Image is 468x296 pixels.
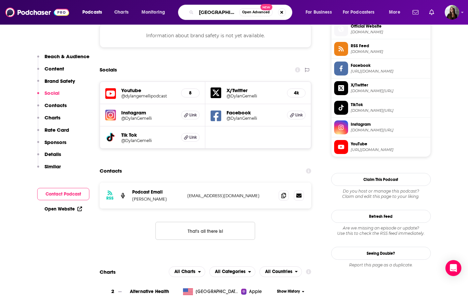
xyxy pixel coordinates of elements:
[227,116,282,121] a: @DylanGemelli
[37,53,89,66] button: Reach & Audience
[45,102,67,108] p: Contacts
[111,288,114,295] h3: 2
[343,8,375,17] span: For Podcasters
[215,269,245,274] span: All Categories
[121,93,176,98] a: @dylangemellipodcast
[351,121,428,127] span: Instagram
[275,289,307,294] button: Show History
[45,53,89,60] p: Reach & Audience
[121,87,176,93] h5: Youtube
[37,188,89,200] button: Contact Podcast
[37,78,75,90] button: Brand Safety
[334,140,428,154] a: YouTube[URL][DOMAIN_NAME]
[45,163,61,170] p: Similar
[209,266,255,277] h2: Categories
[187,193,274,199] p: [EMAIL_ADDRESS][DOMAIN_NAME]
[351,69,428,74] span: https://www.facebook.com/DylanGemelli
[121,138,176,143] a: @DylanGemelli
[265,269,292,274] span: All Countries
[227,87,282,93] h5: X/Twitter
[334,120,428,134] a: Instagram[DOMAIN_NAME][URL]
[189,135,197,140] span: Link
[106,196,114,201] h3: RSS
[196,7,239,18] input: Search podcasts, credits, & more...
[351,102,428,108] span: TikTok
[227,93,282,98] h5: @DylanGemelli
[37,139,66,151] button: Sponsors
[121,109,176,116] h5: Instagram
[351,30,428,35] span: instagram.com
[227,109,282,116] h5: Facebook
[445,260,461,276] div: Open Intercom Messenger
[130,289,169,294] a: Alternative Health
[351,128,428,133] span: instagram.com/DylanGemelli
[334,101,428,115] a: TikTok[DOMAIN_NAME][URL]
[45,151,61,157] p: Details
[351,63,428,69] span: Facebook
[351,141,428,147] span: YouTube
[187,90,194,96] h5: 8
[389,8,400,17] span: More
[209,266,255,277] button: open menu
[45,78,75,84] p: Brand Safety
[100,269,116,275] h2: Charts
[445,5,459,20] img: User Profile
[331,189,431,199] div: Claim and edit this page to your liking.
[306,8,332,17] span: For Business
[37,102,67,114] button: Contacts
[351,147,428,152] span: https://www.youtube.com/@dylangemellipodcast
[287,111,306,119] a: Link
[331,247,431,260] a: Seeing Double?
[137,7,174,18] button: open menu
[331,189,431,194] span: Do you host or manage this podcast?
[196,288,239,295] span: United States
[169,266,205,277] button: open menu
[37,66,64,78] button: Content
[45,90,59,96] p: Social
[169,266,205,277] h2: Platforms
[45,139,66,145] p: Sponsors
[384,7,409,18] button: open menu
[180,288,241,295] a: [GEOGRAPHIC_DATA]
[334,42,428,56] a: RSS Feed[DOMAIN_NAME]
[5,6,69,19] img: Podchaser - Follow, Share and Rate Podcasts
[132,189,182,195] p: Podcast Email
[260,4,272,10] span: New
[110,7,133,18] a: Charts
[293,90,300,96] h5: 4k
[351,23,428,29] span: Official Website
[249,288,262,295] span: Apple
[351,88,428,93] span: twitter.com/DylanGemelli
[239,8,273,16] button: Open AdvancedNew
[331,173,431,186] button: Claim This Podcast
[121,116,176,121] a: @DylanGemelli
[141,8,165,17] span: Monitoring
[100,165,122,177] h2: Contacts
[45,127,69,133] p: Rate Card
[242,11,270,14] span: Open Advanced
[445,5,459,20] button: Show profile menu
[105,110,116,120] img: iconImage
[45,114,60,121] p: Charts
[259,266,302,277] h2: Countries
[174,269,195,274] span: All Charts
[181,111,200,119] a: Link
[351,108,428,113] span: tiktok.com/@DylanGemelli
[82,8,102,17] span: Podcasts
[295,112,303,118] span: Link
[351,82,428,88] span: X/Twitter
[181,133,200,142] a: Link
[100,24,312,48] div: Information about brand safety is not yet available.
[37,114,60,127] button: Charts
[338,7,384,18] button: open menu
[410,7,421,18] a: Show notifications dropdown
[445,5,459,20] span: Logged in as bnmartinn
[426,7,437,18] a: Show notifications dropdown
[331,262,431,268] div: Report this page as a duplicate.
[132,196,182,202] p: [PERSON_NAME]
